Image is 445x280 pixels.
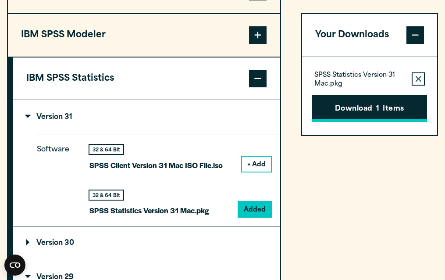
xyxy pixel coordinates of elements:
[26,114,72,121] p: Version 31
[13,100,280,133] summary: Version 31
[89,190,123,200] div: 32 & 64 Bit
[89,204,209,217] p: SPSS Statistics Version 31 Mac.pkg
[239,202,271,217] button: Added
[13,226,280,260] summary: Version 30
[302,57,437,135] div: Your Downloads
[89,159,223,172] p: SPSS Client Version 31 Mac ISO File.iso
[314,71,405,89] p: SPSS Statistics Version 31 Mac.pkg
[37,144,76,210] p: Software
[4,255,25,276] button: Open CMP widget
[89,145,123,154] div: 32 & 64 Bit
[376,104,379,115] span: 1
[242,157,271,172] button: + Add
[26,240,74,247] p: Version 30
[8,14,280,57] button: IBM SPSS Modeler
[302,14,437,57] button: Your Downloads
[312,95,427,122] button: Download1Items
[13,57,280,100] button: IBM SPSS Statistics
